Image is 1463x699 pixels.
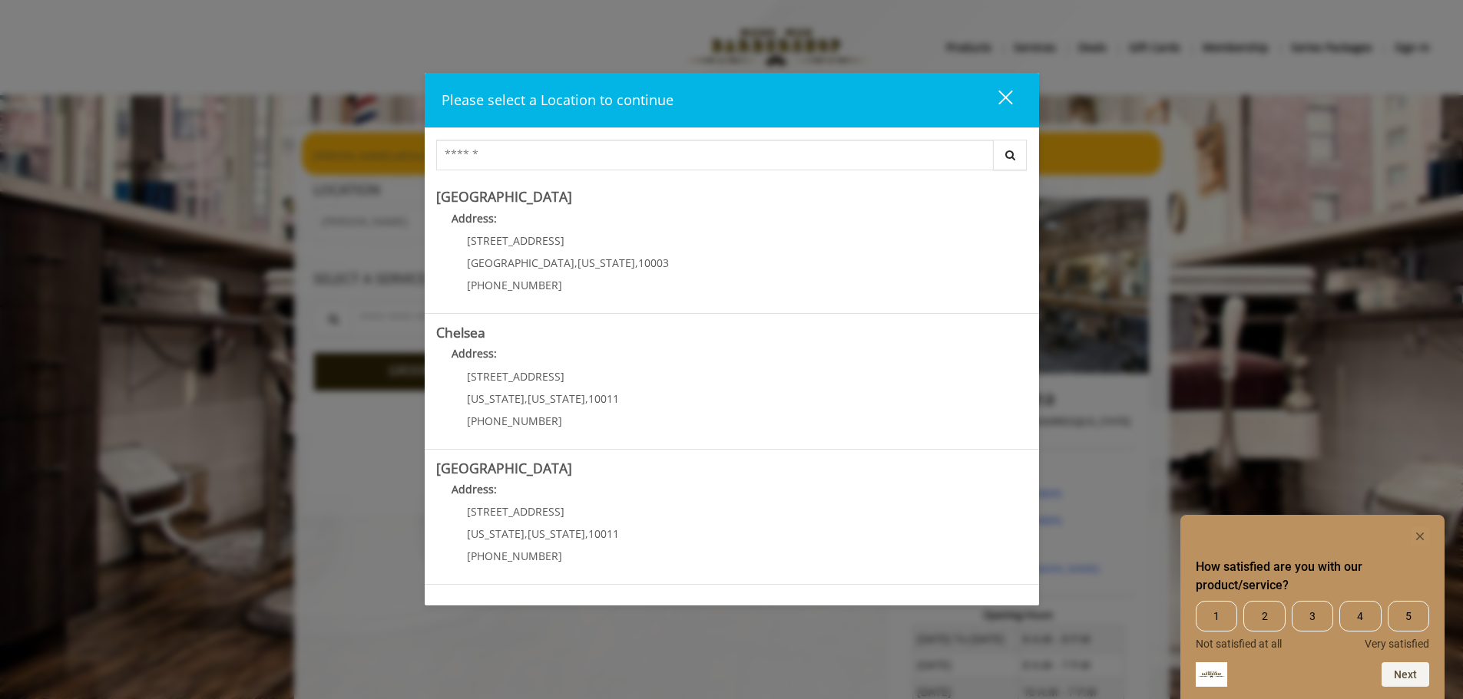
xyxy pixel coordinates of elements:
span: [US_STATE] [467,526,525,541]
span: 10003 [638,256,669,270]
div: close dialog [981,89,1011,112]
span: [US_STATE] [578,256,635,270]
b: Address: [452,482,497,496]
span: [PHONE_NUMBER] [467,549,562,563]
i: Search button [1001,150,1019,160]
b: Address: [452,211,497,226]
span: , [585,391,588,406]
b: [GEOGRAPHIC_DATA] [436,459,572,477]
span: [PHONE_NUMBER] [467,278,562,292]
span: [US_STATE] [467,391,525,406]
b: [GEOGRAPHIC_DATA] [436,187,572,206]
button: close dialog [970,84,1022,116]
span: [PHONE_NUMBER] [467,414,562,428]
span: 2 [1243,601,1285,631]
span: , [525,391,528,406]
span: , [635,256,638,270]
span: 10011 [588,526,619,541]
b: Flatiron [436,594,484,612]
h2: How satisfied are you with our product/service? Select an option from 1 to 5, with 1 being Not sa... [1196,558,1429,595]
span: 4 [1339,601,1381,631]
div: How satisfied are you with our product/service? Select an option from 1 to 5, with 1 being Not sa... [1196,527,1429,687]
span: 3 [1292,601,1333,631]
span: [STREET_ADDRESS] [467,369,564,384]
span: [STREET_ADDRESS] [467,233,564,248]
span: Very satisfied [1365,638,1429,650]
span: Please select a Location to continue [442,91,674,109]
span: , [525,526,528,541]
span: [US_STATE] [528,391,585,406]
span: [STREET_ADDRESS] [467,504,564,519]
span: 10011 [588,391,619,406]
span: 1 [1196,601,1237,631]
b: Address: [452,346,497,361]
div: How satisfied are you with our product/service? Select an option from 1 to 5, with 1 being Not sa... [1196,601,1429,650]
button: Next question [1382,662,1429,687]
span: [US_STATE] [528,526,585,541]
b: Chelsea [436,323,485,341]
span: 5 [1388,601,1429,631]
span: [GEOGRAPHIC_DATA] [467,256,574,270]
span: Not satisfied at all [1196,638,1282,650]
button: Hide survey [1411,527,1429,546]
div: Center Select [436,140,1028,178]
span: , [574,256,578,270]
input: Search Center [436,140,994,170]
span: , [585,526,588,541]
